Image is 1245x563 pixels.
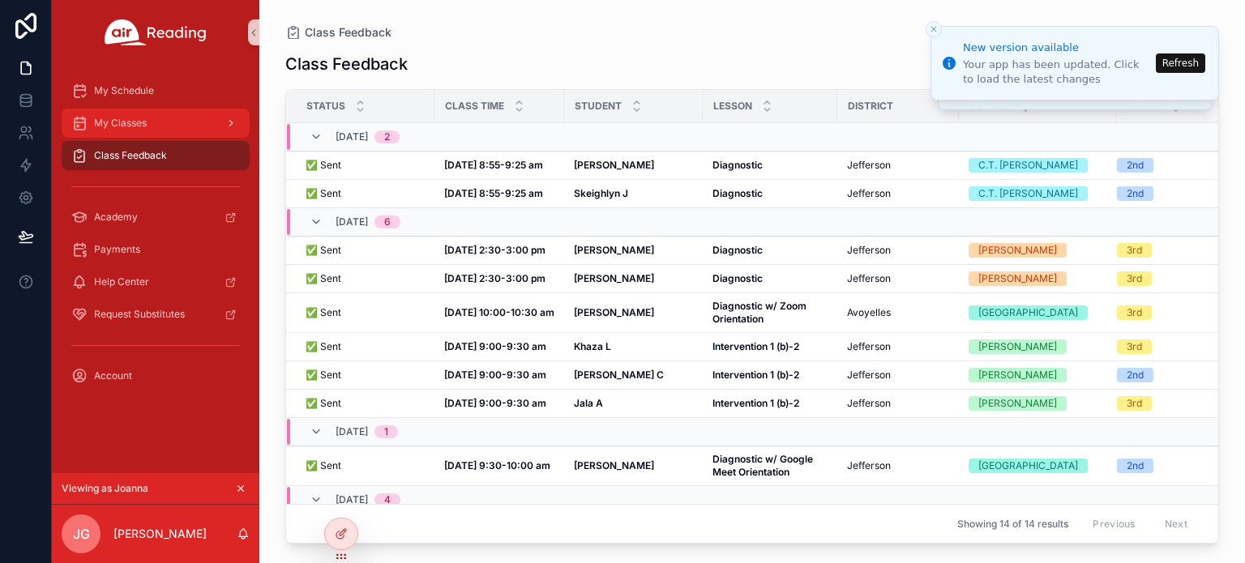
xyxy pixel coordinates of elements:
div: 3rd [1127,271,1142,286]
div: [PERSON_NAME] [978,271,1057,286]
a: Diagnostic [712,187,828,200]
span: [DATE] [336,493,368,506]
strong: [DATE] 9:30-10:00 am [444,459,550,471]
span: ✅ Sent [306,306,341,319]
a: [GEOGRAPHIC_DATA] [969,459,1106,473]
div: New version available [963,40,1151,56]
img: App logo [105,19,207,45]
span: [DATE] [336,425,368,438]
a: Jefferson [847,340,949,353]
a: ✅ Sent [306,397,425,410]
a: [PERSON_NAME] [574,244,693,257]
a: ✅ Sent [306,459,425,472]
span: ✅ Sent [306,459,341,472]
a: 3rd [1117,396,1218,411]
a: [DATE] 8:55-9:25 am [444,159,554,172]
span: Jefferson [847,244,891,257]
div: [GEOGRAPHIC_DATA] [978,305,1078,320]
span: Jefferson [847,187,891,200]
span: Jefferson [847,459,891,472]
a: Class Feedback [285,24,391,41]
a: My Schedule [62,76,250,105]
button: Close toast [926,21,942,37]
span: ✅ Sent [306,397,341,410]
div: 2nd [1127,186,1144,201]
strong: [PERSON_NAME] [574,306,654,318]
a: [DATE] 10:00-10:30 am [444,306,554,319]
div: 4 [384,493,391,506]
strong: [DATE] 8:55-9:25 am [444,187,543,199]
span: Jefferson [847,272,891,285]
span: Class Time [445,100,504,113]
div: 3rd [1127,305,1142,320]
strong: Diagnostic w/ Google Meet Orientation [712,453,815,478]
a: 3rd [1117,305,1218,320]
a: [PERSON_NAME] C [574,369,693,382]
a: Intervention 1 (b)-2 [712,369,828,382]
a: Jala A [574,397,693,410]
span: ✅ Sent [306,159,341,172]
strong: Intervention 1 (b)-2 [712,397,799,409]
span: Class Feedback [305,24,391,41]
span: My Schedule [94,84,154,97]
strong: [DATE] 9:00-9:30 am [444,369,546,381]
a: Class Feedback [62,141,250,170]
span: [DATE] [336,215,368,228]
strong: Diagnostic [712,244,763,256]
a: [PERSON_NAME] [574,272,693,285]
span: Jefferson [847,159,891,172]
a: Account [62,361,250,390]
a: ✅ Sent [306,306,425,319]
a: 3rd [1117,243,1218,258]
a: [PERSON_NAME] [969,396,1106,411]
strong: [PERSON_NAME] [574,459,654,471]
span: Avoyelles [847,306,891,319]
a: [DATE] 9:00-9:30 am [444,397,554,410]
div: C.T. [PERSON_NAME] [978,158,1078,173]
strong: Diagnostic [712,272,763,284]
span: ✅ Sent [306,187,341,200]
strong: Diagnostic [712,159,763,171]
a: [DATE] 2:30-3:00 pm [444,272,554,285]
a: [GEOGRAPHIC_DATA] [969,305,1106,320]
div: [GEOGRAPHIC_DATA] [978,459,1078,473]
a: Jefferson [847,369,949,382]
span: Status [306,100,345,113]
a: Avoyelles [847,306,949,319]
a: My Classes [62,109,250,138]
strong: Intervention 1 (b)-2 [712,369,799,381]
strong: Jala A [574,397,603,409]
span: Account [94,369,132,382]
div: 3rd [1127,243,1142,258]
div: [PERSON_NAME] [978,396,1057,411]
strong: [DATE] 9:00-9:30 am [444,397,546,409]
a: [PERSON_NAME] [969,339,1106,354]
h1: Class Feedback [285,53,408,75]
span: ✅ Sent [306,272,341,285]
a: [PERSON_NAME] [969,368,1106,382]
div: 2nd [1127,158,1144,173]
a: ✅ Sent [306,244,425,257]
a: Help Center [62,267,250,296]
div: [PERSON_NAME] [978,243,1057,258]
button: Refresh [1156,53,1205,73]
a: [DATE] 8:55-9:25 am [444,187,554,200]
div: 3rd [1127,339,1142,354]
div: 2nd [1127,459,1144,473]
strong: [PERSON_NAME] [574,244,654,256]
a: Jefferson [847,187,949,200]
a: [PERSON_NAME] [574,306,693,319]
a: Jefferson [847,459,949,472]
strong: Diagnostic w/ Zoom Orientation [712,300,809,325]
span: Help Center [94,275,149,288]
a: Payments [62,235,250,264]
div: 3rd [1127,396,1142,411]
div: Your app has been updated. Click to load the latest changes [963,58,1151,87]
div: 1 [384,425,388,438]
a: 3rd [1117,271,1218,286]
strong: [PERSON_NAME] [574,272,654,284]
strong: [DATE] 9:00-9:30 am [444,340,546,352]
a: [PERSON_NAME] [574,459,693,472]
span: ✅ Sent [306,244,341,257]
